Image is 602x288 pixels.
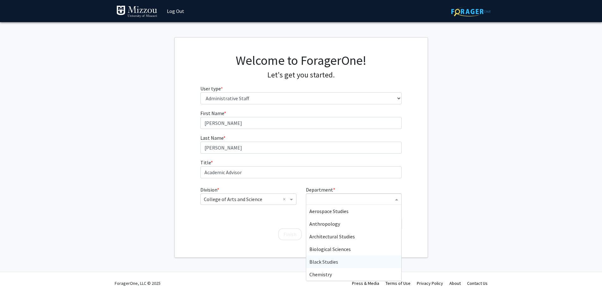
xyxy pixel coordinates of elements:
[352,280,379,286] a: Press & Media
[309,221,340,227] span: Anthropology
[116,5,157,18] img: University of Missouri Logo
[309,259,338,265] span: Black Studies
[200,193,296,205] ng-select: Division
[386,280,410,286] a: Terms of Use
[5,260,27,283] iframe: Chat
[200,85,223,92] label: User type
[451,7,491,16] img: ForagerOne Logo
[309,246,351,252] span: Biological Sciences
[309,271,332,278] span: Chemistry
[467,280,488,286] a: Contact Us
[449,280,461,286] a: About
[200,159,211,166] span: Title
[306,205,402,281] ng-dropdown-panel: Options list
[200,110,224,116] span: First Name
[200,70,402,80] h4: Let's get you started.
[417,280,443,286] a: Privacy Policy
[196,186,301,212] div: Division
[278,228,302,240] button: Finish
[309,208,349,214] span: Aerospace Studies
[200,135,223,141] span: Last Name
[306,193,402,205] ng-select: Department
[283,195,288,203] span: Clear all
[309,233,355,240] span: Architectural Studies
[301,186,406,212] div: Department
[200,53,402,68] h1: Welcome to ForagerOne!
